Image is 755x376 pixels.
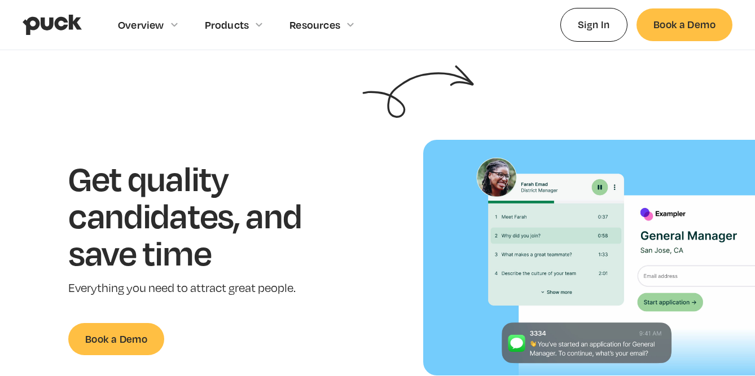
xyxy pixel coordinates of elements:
p: Everything you need to attract great people. [68,280,336,297]
a: Sign In [560,8,627,41]
div: Resources [289,19,340,31]
a: Book a Demo [68,323,164,355]
div: Products [205,19,249,31]
div: Overview [118,19,164,31]
a: Book a Demo [637,8,732,41]
h1: Get quality candidates, and save time [68,160,336,271]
